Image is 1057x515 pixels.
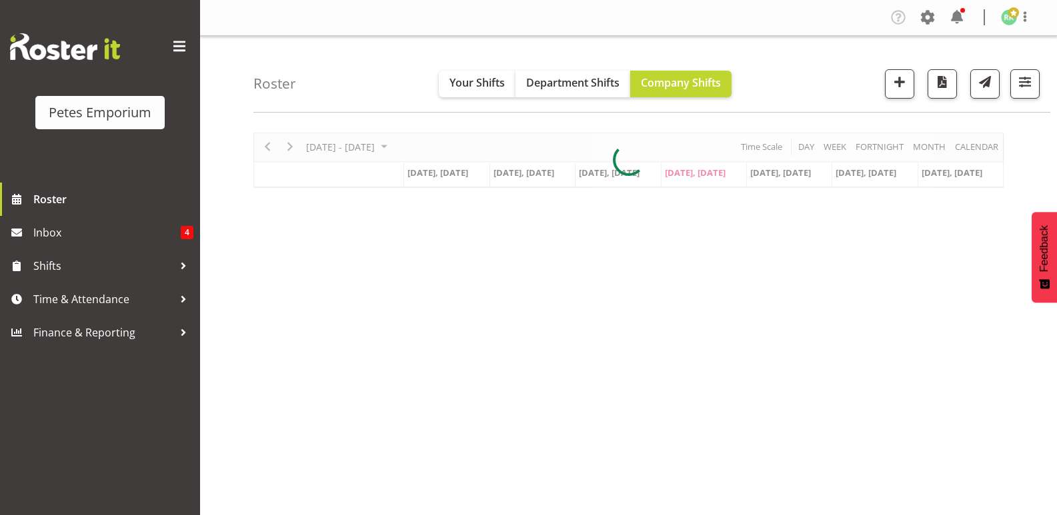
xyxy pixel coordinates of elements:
[33,322,173,342] span: Finance & Reporting
[515,71,630,97] button: Department Shifts
[33,256,173,276] span: Shifts
[1032,212,1057,302] button: Feedback - Show survey
[630,71,732,97] button: Company Shifts
[928,69,957,99] button: Download a PDF of the roster according to the set date range.
[33,223,181,243] span: Inbox
[49,103,151,123] div: Petes Emporium
[641,75,721,90] span: Company Shifts
[33,289,173,309] span: Time & Attendance
[1010,69,1040,99] button: Filter Shifts
[33,189,193,209] span: Roster
[1001,9,1017,25] img: ruth-robertson-taylor722.jpg
[181,226,193,239] span: 4
[449,75,505,90] span: Your Shifts
[1038,225,1050,272] span: Feedback
[253,76,296,91] h4: Roster
[885,69,914,99] button: Add a new shift
[526,75,620,90] span: Department Shifts
[10,33,120,60] img: Rosterit website logo
[439,71,515,97] button: Your Shifts
[970,69,1000,99] button: Send a list of all shifts for the selected filtered period to all rostered employees.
